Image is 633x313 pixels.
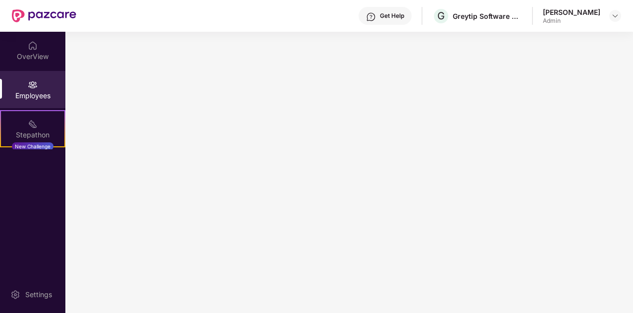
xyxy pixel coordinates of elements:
[437,10,445,22] span: G
[543,17,600,25] div: Admin
[10,290,20,300] img: svg+xml;base64,PHN2ZyBpZD0iU2V0dGluZy0yMHgyMCIgeG1sbnM9Imh0dHA6Ly93d3cudzMub3JnLzIwMDAvc3ZnIiB3aW...
[28,41,38,51] img: svg+xml;base64,PHN2ZyBpZD0iSG9tZSIgeG1sbnM9Imh0dHA6Ly93d3cudzMub3JnLzIwMDAvc3ZnIiB3aWR0aD0iMjAiIG...
[611,12,619,20] img: svg+xml;base64,PHN2ZyBpZD0iRHJvcGRvd24tMzJ4MzIiIHhtbG5zPSJodHRwOi8vd3d3LnczLm9yZy8yMDAwL3N2ZyIgd2...
[366,12,376,22] img: svg+xml;base64,PHN2ZyBpZD0iSGVscC0zMngzMiIgeG1sbnM9Imh0dHA6Ly93d3cudzMub3JnLzIwMDAvc3ZnIiB3aWR0aD...
[380,12,404,20] div: Get Help
[453,11,522,21] div: Greytip Software Private Limited
[28,80,38,90] img: svg+xml;base64,PHN2ZyBpZD0iRW1wbG95ZWVzIiB4bWxucz0iaHR0cDovL3d3dy53My5vcmcvMjAwMC9zdmciIHdpZHRoPS...
[543,7,600,17] div: [PERSON_NAME]
[22,290,55,300] div: Settings
[12,9,76,22] img: New Pazcare Logo
[28,119,38,129] img: svg+xml;base64,PHN2ZyB4bWxucz0iaHR0cDovL3d3dy53My5vcmcvMjAwMC9zdmciIHdpZHRoPSIyMSIgaGVpZ2h0PSIyMC...
[12,142,53,150] div: New Challenge
[1,130,64,140] div: Stepathon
